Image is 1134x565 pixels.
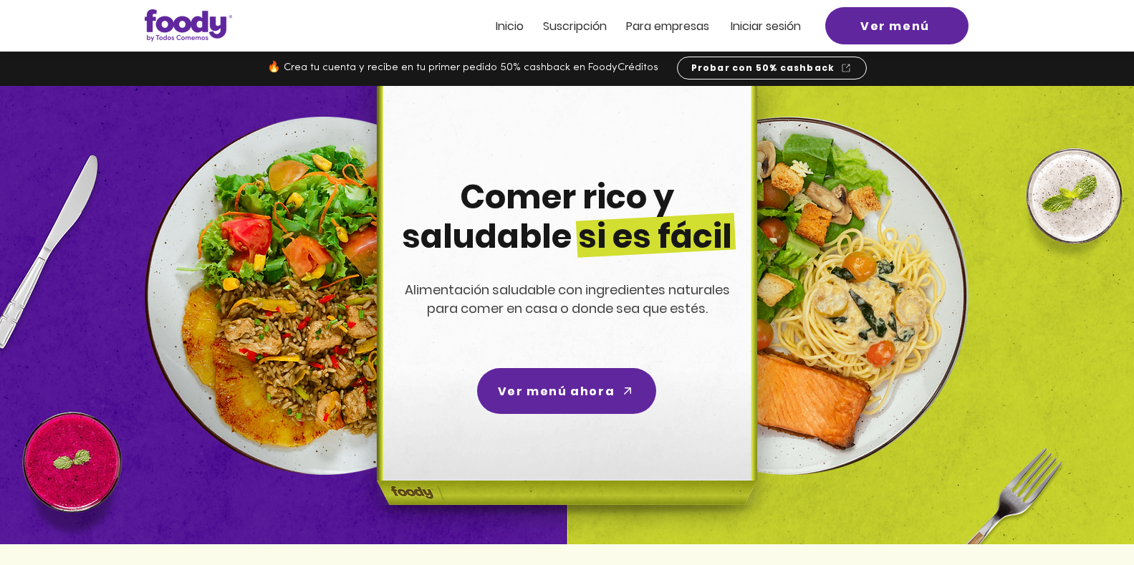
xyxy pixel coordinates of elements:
a: Para empresas [626,20,709,32]
span: Suscripción [543,18,607,34]
span: ra empresas [640,18,709,34]
a: Probar con 50% cashback [677,57,867,79]
span: Iniciar sesión [731,18,801,34]
img: headline-center-compress.png [337,86,792,544]
a: Suscripción [543,20,607,32]
a: Iniciar sesión [731,20,801,32]
span: Ver menú [860,17,930,35]
span: Comer rico y saludable si es fácil [402,174,732,259]
a: Ver menú ahora [477,368,656,414]
span: Pa [626,18,640,34]
span: Inicio [496,18,524,34]
img: Logo_Foody V2.0.0 (3).png [145,9,232,42]
span: 🔥 Crea tu cuenta y recibe en tu primer pedido 50% cashback en FoodyCréditos [267,62,658,73]
a: Ver menú [825,7,969,44]
a: Inicio [496,20,524,32]
span: Ver menú ahora [498,382,615,400]
span: Probar con 50% cashback [691,62,835,74]
span: Alimentación saludable con ingredientes naturales para comer en casa o donde sea que estés. [405,281,730,317]
img: left-dish-compress.png [145,117,503,475]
